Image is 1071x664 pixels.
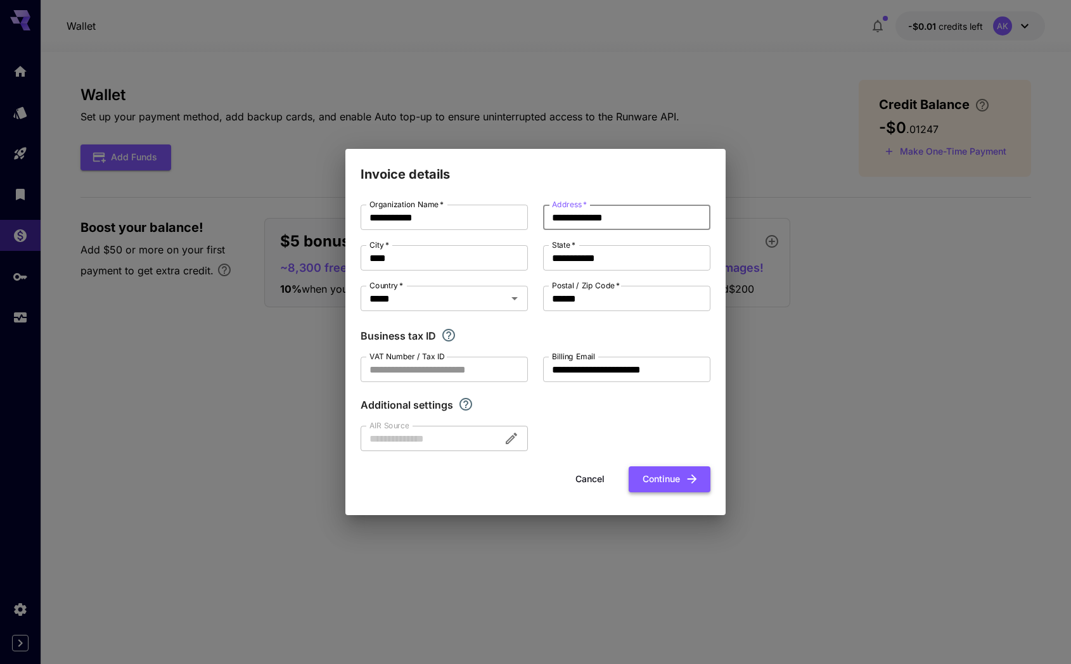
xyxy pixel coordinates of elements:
label: City [369,239,389,250]
label: Address [552,199,587,210]
button: Continue [629,466,710,492]
p: Additional settings [361,397,453,412]
label: State [552,239,575,250]
label: VAT Number / Tax ID [369,351,445,362]
p: Business tax ID [361,328,436,343]
label: Country [369,280,403,291]
label: Organization Name [369,199,444,210]
button: Cancel [561,466,619,492]
label: Postal / Zip Code [552,280,620,291]
button: Open [506,290,523,307]
svg: Explore additional customization settings [458,397,473,412]
label: AIR Source [369,420,409,431]
svg: If you are a business tax registrant, please enter your business tax ID here. [441,328,456,343]
h2: Invoice details [345,149,726,184]
label: Billing Email [552,351,595,362]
